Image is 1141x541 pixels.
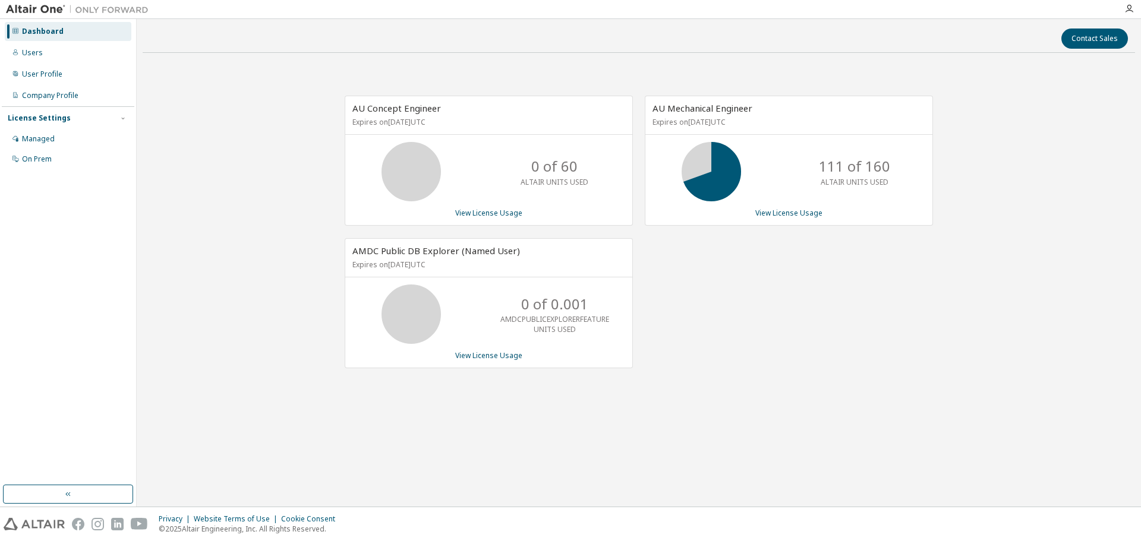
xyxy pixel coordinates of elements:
[194,514,281,524] div: Website Terms of Use
[819,156,890,176] p: 111 of 160
[6,4,155,15] img: Altair One
[352,102,441,114] span: AU Concept Engineer
[72,518,84,530] img: facebook.svg
[531,156,578,176] p: 0 of 60
[92,518,104,530] img: instagram.svg
[4,518,65,530] img: altair_logo.svg
[455,208,522,218] a: View License Usage
[22,91,78,100] div: Company Profile
[281,514,342,524] div: Cookie Consent
[1061,29,1128,49] button: Contact Sales
[500,314,609,334] p: AMDCPUBLICEXPLORERFEATURE UNITS USED
[653,102,752,114] span: AU Mechanical Engineer
[521,177,588,187] p: ALTAIR UNITS USED
[159,514,194,524] div: Privacy
[821,177,888,187] p: ALTAIR UNITS USED
[755,208,822,218] a: View License Usage
[352,245,520,257] span: AMDC Public DB Explorer (Named User)
[455,350,522,360] a: View License Usage
[653,117,922,127] p: Expires on [DATE] UTC
[521,294,588,314] p: 0 of 0.001
[22,154,52,164] div: On Prem
[8,113,71,123] div: License Settings
[22,48,43,58] div: Users
[352,260,622,270] p: Expires on [DATE] UTC
[22,134,55,144] div: Managed
[22,69,62,79] div: User Profile
[352,117,622,127] p: Expires on [DATE] UTC
[22,27,64,36] div: Dashboard
[159,524,342,534] p: © 2025 Altair Engineering, Inc. All Rights Reserved.
[131,518,148,530] img: youtube.svg
[111,518,124,530] img: linkedin.svg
